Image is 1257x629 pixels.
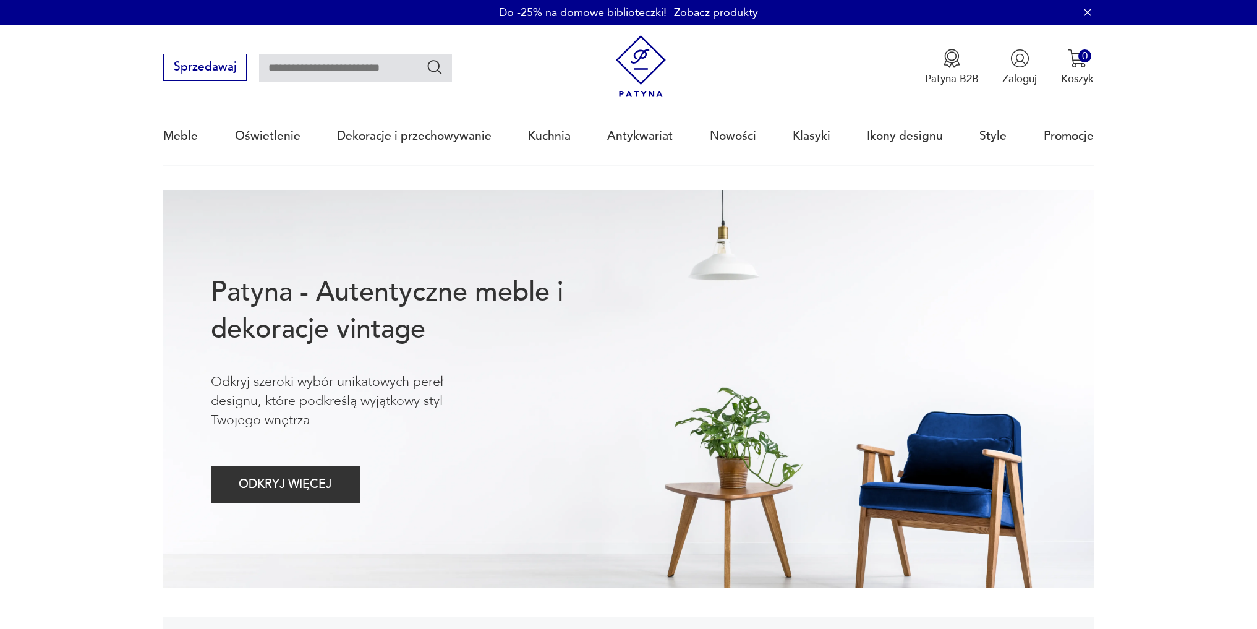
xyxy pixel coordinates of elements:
[925,49,979,86] button: Patyna B2B
[610,35,672,98] img: Patyna - sklep z meblami i dekoracjami vintage
[499,5,667,20] p: Do -25% na domowe biblioteczki!
[1078,49,1091,62] div: 0
[163,63,247,73] a: Sprzedawaj
[1061,49,1094,86] button: 0Koszyk
[979,108,1007,165] a: Style
[163,54,247,81] button: Sprzedawaj
[235,108,300,165] a: Oświetlenie
[1002,72,1037,86] p: Zaloguj
[710,108,756,165] a: Nowości
[163,108,198,165] a: Meble
[211,466,360,503] button: ODKRYJ WIĘCEJ
[211,274,611,348] h1: Patyna - Autentyczne meble i dekoracje vintage
[1044,108,1094,165] a: Promocje
[528,108,571,165] a: Kuchnia
[867,108,943,165] a: Ikony designu
[607,108,673,165] a: Antykwariat
[337,108,492,165] a: Dekoracje i przechowywanie
[1010,49,1029,68] img: Ikonka użytkownika
[674,5,758,20] a: Zobacz produkty
[1002,49,1037,86] button: Zaloguj
[793,108,830,165] a: Klasyki
[211,481,360,490] a: ODKRYJ WIĘCEJ
[1061,72,1094,86] p: Koszyk
[426,58,444,76] button: Szukaj
[925,49,979,86] a: Ikona medaluPatyna B2B
[942,49,961,68] img: Ikona medalu
[925,72,979,86] p: Patyna B2B
[211,372,493,430] p: Odkryj szeroki wybór unikatowych pereł designu, które podkreślą wyjątkowy styl Twojego wnętrza.
[1068,49,1087,68] img: Ikona koszyka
